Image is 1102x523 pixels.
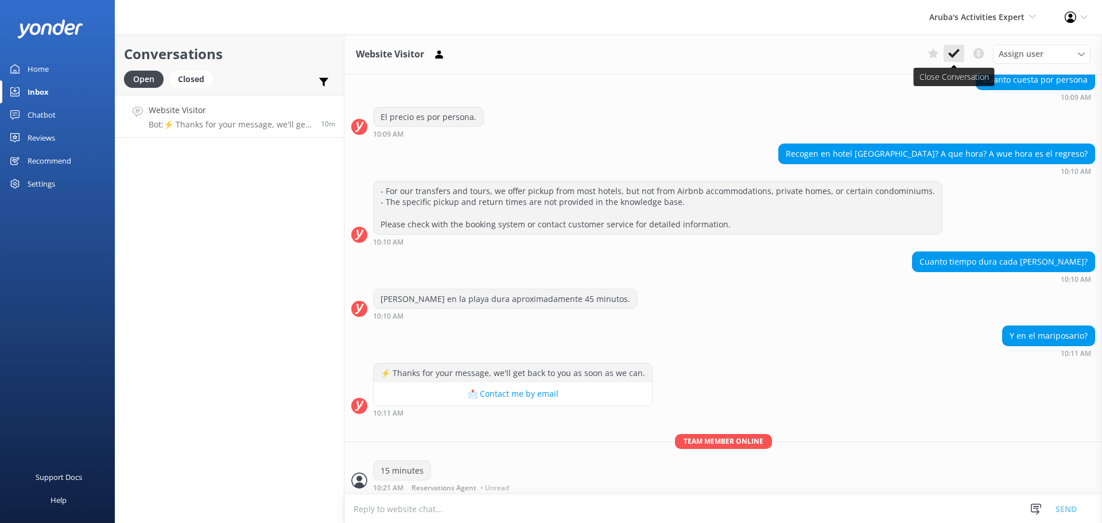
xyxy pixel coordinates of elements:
[1061,94,1091,101] strong: 10:09 AM
[373,130,484,138] div: Sep 26 2025 10:09am (UTC -04:00) America/Caracas
[115,95,344,138] a: Website VisitorBot:⚡ Thanks for your message, we'll get back to you as soon as we can.10m
[28,126,55,149] div: Reviews
[976,70,1095,90] div: Cuanto cuesta por persona
[36,466,82,489] div: Support Docs
[321,119,335,129] span: Sep 26 2025 10:11am (UTC -04:00) America/Caracas
[356,47,424,62] h3: Website Visitor
[999,48,1043,60] span: Assign user
[28,149,71,172] div: Recommend
[28,103,56,126] div: Chatbot
[374,363,652,383] div: ⚡ Thanks for your message, we'll get back to you as soon as we can.
[929,11,1025,22] span: Aruba's Activities Expert
[1061,350,1091,357] strong: 10:11 AM
[480,485,509,491] span: • Unread
[913,252,1095,272] div: Cuanto tiempo dura cada [PERSON_NAME]?
[1002,349,1095,357] div: Sep 26 2025 10:11am (UTC -04:00) America/Caracas
[169,72,219,85] a: Closed
[976,93,1095,101] div: Sep 26 2025 10:09am (UTC -04:00) America/Caracas
[373,409,653,417] div: Sep 26 2025 10:11am (UTC -04:00) America/Caracas
[149,104,312,117] h4: Website Visitor
[374,181,942,234] div: - For our transfers and tours, we offer pickup from most hotels, but not from Airbnb accommodatio...
[17,20,83,38] img: yonder-white-logo.png
[1061,168,1091,175] strong: 10:10 AM
[1061,276,1091,283] strong: 10:10 AM
[373,131,403,138] strong: 10:09 AM
[373,485,403,491] strong: 10:21 AM
[124,43,335,65] h2: Conversations
[993,45,1091,63] div: Assign User
[675,434,772,448] span: Team member online
[28,57,49,80] div: Home
[412,485,476,491] span: Reservations Agent
[169,71,213,88] div: Closed
[124,72,169,85] a: Open
[373,312,638,320] div: Sep 26 2025 10:10am (UTC -04:00) America/Caracas
[373,313,403,320] strong: 10:10 AM
[373,410,403,417] strong: 10:11 AM
[51,489,67,512] div: Help
[124,71,164,88] div: Open
[28,80,49,103] div: Inbox
[374,107,483,127] div: El precio es por persona.
[28,172,55,195] div: Settings
[373,483,512,491] div: Sep 26 2025 10:21am (UTC -04:00) America/Caracas
[1003,326,1095,346] div: Y en el mariposario?
[779,144,1095,164] div: Recogen en hotel [GEOGRAPHIC_DATA]? A que hora? A wue hora es el regreso?
[778,167,1095,175] div: Sep 26 2025 10:10am (UTC -04:00) America/Caracas
[374,461,430,481] div: 15 minutes
[374,289,637,309] div: [PERSON_NAME] en la playa dura aproximadamente 45 minutos.
[912,275,1095,283] div: Sep 26 2025 10:10am (UTC -04:00) America/Caracas
[149,119,312,130] p: Bot: ⚡ Thanks for your message, we'll get back to you as soon as we can.
[373,239,403,246] strong: 10:10 AM
[374,382,652,405] button: 📩 Contact me by email
[373,238,942,246] div: Sep 26 2025 10:10am (UTC -04:00) America/Caracas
